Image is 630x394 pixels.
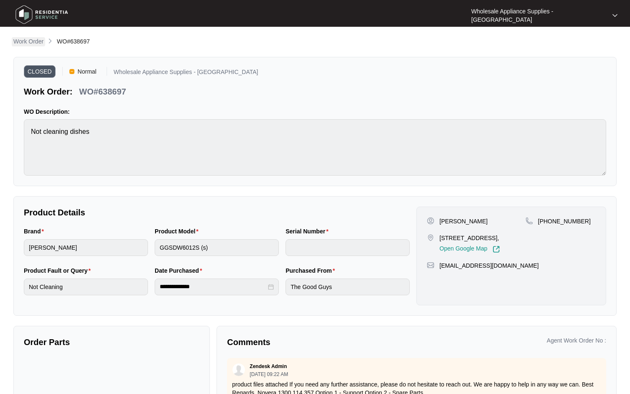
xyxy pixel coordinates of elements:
[439,261,538,270] p: [EMAIL_ADDRESS][DOMAIN_NAME]
[525,217,533,225] img: map-pin
[547,336,606,345] p: Agent Work Order No :
[155,266,205,275] label: Date Purchased
[427,234,434,241] img: map-pin
[286,227,332,235] label: Serial Number
[471,7,605,24] p: Wholesale Appliance Supplies - [GEOGRAPHIC_DATA]
[13,2,71,27] img: residentia service logo
[24,336,199,348] p: Order Parts
[24,86,72,97] p: Work Order:
[286,279,410,295] input: Purchased From
[612,13,617,18] img: dropdown arrow
[69,69,74,74] img: Vercel Logo
[286,266,338,275] label: Purchased From
[74,65,100,78] span: Normal
[24,207,410,218] p: Product Details
[24,227,47,235] label: Brand
[155,239,279,256] input: Product Model
[24,65,56,78] span: CLOSED
[427,217,434,225] img: user-pin
[439,246,500,253] a: Open Google Map
[24,119,606,176] textarea: Not cleaning dishes
[160,282,266,291] input: Date Purchased
[47,38,54,44] img: chevron-right
[439,217,487,225] p: [PERSON_NAME]
[114,69,258,78] p: Wholesale Appliance Supplies - [GEOGRAPHIC_DATA]
[12,37,45,46] a: Work Order
[155,227,202,235] label: Product Model
[250,363,287,370] p: Zendesk Admin
[57,38,90,45] span: WO#638697
[286,239,410,256] input: Serial Number
[227,336,411,348] p: Comments
[13,37,43,46] p: Work Order
[79,86,126,97] p: WO#638697
[24,279,148,295] input: Product Fault or Query
[250,372,288,377] p: [DATE] 09:22 AM
[232,363,245,376] img: user.svg
[538,217,591,225] p: [PHONE_NUMBER]
[24,266,94,275] label: Product Fault or Query
[24,239,148,256] input: Brand
[492,246,500,253] img: Link-External
[24,107,606,116] p: WO Description:
[427,261,434,269] img: map-pin
[439,234,500,242] p: [STREET_ADDRESS],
